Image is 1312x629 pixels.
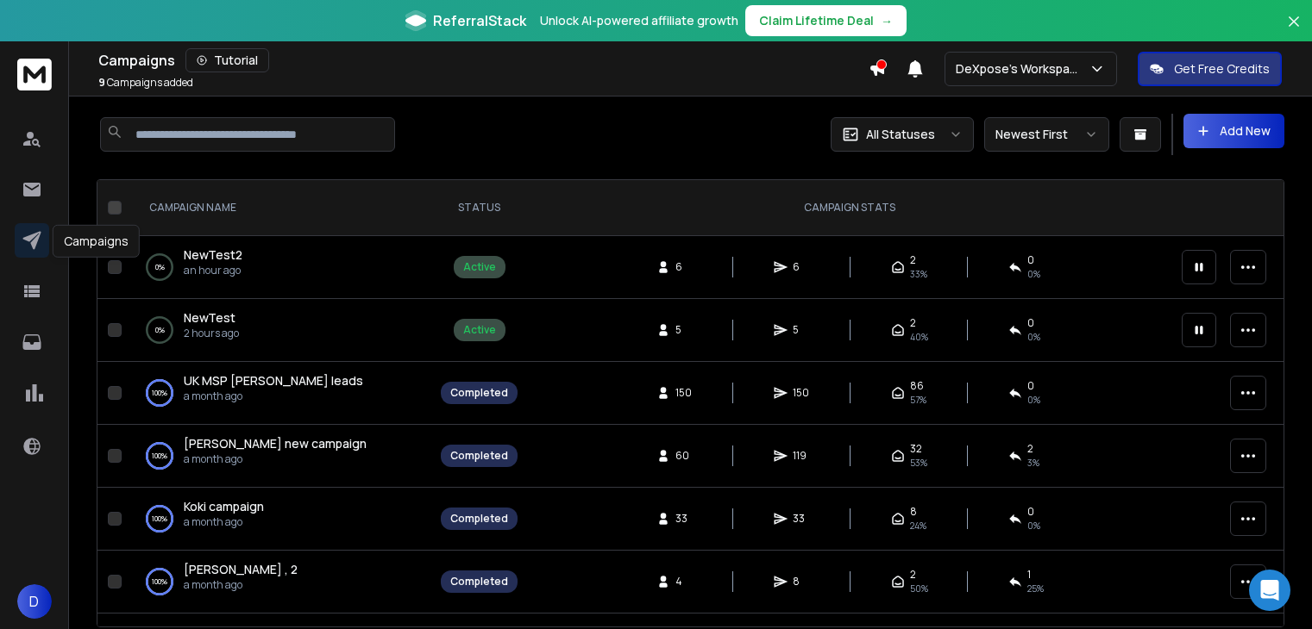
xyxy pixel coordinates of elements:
[910,316,916,330] span: 2
[98,76,193,90] p: Campaigns added
[98,48,869,72] div: Campaigns
[1183,114,1284,148] button: Add New
[528,180,1171,236] th: CAMPAIGN STATS
[184,246,242,264] a: NewTest2
[450,449,508,463] div: Completed
[450,512,508,526] div: Completed
[793,575,810,589] span: 8
[910,456,927,470] span: 53 %
[129,488,430,551] td: 100%Koki campaigna month ago
[155,258,165,276] p: 0 %
[152,510,167,527] p: 100 %
[98,75,105,90] span: 9
[184,435,367,452] span: [PERSON_NAME] new campaign
[129,299,430,362] td: 0%NewTest2 hours ago
[184,578,298,592] p: a month ago
[1027,330,1040,344] span: 0 %
[17,584,52,619] button: D
[866,126,935,143] p: All Statuses
[184,452,367,466] p: a month ago
[1027,393,1040,407] span: 0 %
[152,447,167,464] p: 100 %
[129,236,430,299] td: 0%NewTest2an hour ago
[1027,505,1034,519] span: 0
[433,10,526,31] span: ReferralStack
[184,435,367,452] a: [PERSON_NAME] new campaign
[910,393,926,407] span: 57 %
[184,498,264,515] a: Koki campaign
[1138,52,1282,86] button: Get Free Credits
[910,330,928,344] span: 40 %
[184,246,242,263] span: NewTest2
[450,575,508,589] div: Completed
[1027,582,1044,595] span: 25 %
[910,442,922,456] span: 32
[129,180,430,236] th: CAMPAIGN NAME
[793,449,810,463] span: 119
[910,253,916,267] span: 2
[1027,253,1034,267] span: 0
[129,362,430,425] td: 100%UK MSP [PERSON_NAME] leadsa month ago
[675,260,693,274] span: 6
[184,309,235,326] span: NewTest
[129,551,430,613] td: 100%[PERSON_NAME] , 2a month ago
[675,449,693,463] span: 60
[184,372,363,389] span: UK MSP [PERSON_NAME] leads
[793,512,810,526] span: 33
[1027,316,1034,330] span: 0
[155,321,165,339] p: 0 %
[129,425,430,488] td: 100%[PERSON_NAME] new campaigna month ago
[184,372,363,389] a: UK MSP [PERSON_NAME] leads
[1249,570,1290,611] div: Open Intercom Messenger
[793,386,810,400] span: 150
[910,505,917,519] span: 8
[1027,267,1040,281] span: 0 %
[793,323,810,337] span: 5
[745,5,907,36] button: Claim Lifetime Deal→
[910,519,926,532] span: 24 %
[910,582,928,595] span: 50 %
[1027,379,1034,393] span: 0
[184,498,264,514] span: Koki campaign
[152,573,167,590] p: 100 %
[184,515,264,529] p: a month ago
[540,12,738,29] p: Unlock AI-powered affiliate growth
[675,512,693,526] span: 33
[675,575,693,589] span: 4
[1027,568,1031,582] span: 1
[910,379,924,393] span: 86
[1027,456,1039,470] span: 3 %
[1283,10,1305,52] button: Close banner
[430,180,528,236] th: STATUS
[910,568,916,582] span: 2
[450,386,508,400] div: Completed
[184,561,298,578] a: [PERSON_NAME] , 2
[463,323,496,337] div: Active
[984,117,1109,152] button: Newest First
[152,384,167,402] p: 100 %
[184,389,363,403] p: a month ago
[793,260,810,274] span: 6
[1174,60,1270,78] p: Get Free Credits
[184,264,242,277] p: an hour ago
[53,225,140,258] div: Campaigns
[1027,442,1033,456] span: 2
[1027,519,1040,532] span: 0 %
[675,323,693,337] span: 5
[185,48,269,72] button: Tutorial
[675,386,693,400] span: 150
[184,309,235,327] a: NewTest
[184,561,298,577] span: [PERSON_NAME] , 2
[956,60,1089,78] p: DeXpose's Workspace
[184,327,239,340] p: 2 hours ago
[881,12,893,29] span: →
[910,267,927,281] span: 33 %
[463,260,496,274] div: Active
